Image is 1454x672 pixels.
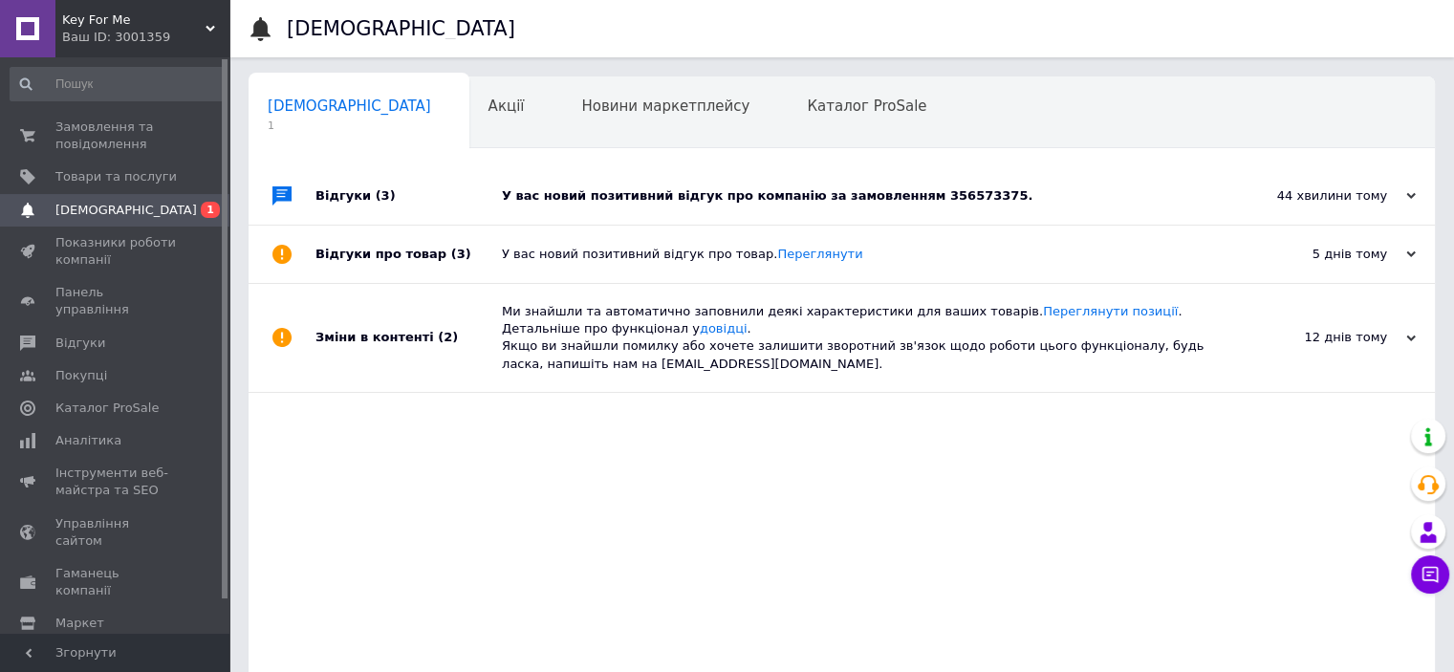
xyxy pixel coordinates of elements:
[10,67,226,101] input: Пошук
[502,187,1225,205] div: У вас новий позитивний відгук про компанію за замовленням 356573375.
[502,246,1225,263] div: У вас новий позитивний відгук про товар.
[268,98,431,115] span: [DEMOGRAPHIC_DATA]
[807,98,926,115] span: Каталог ProSale
[55,515,177,550] span: Управління сайтом
[1043,304,1178,318] a: Переглянути позиції
[55,465,177,499] span: Інструменти веб-майстра та SEO
[62,11,206,29] span: Key For Me
[55,432,121,449] span: Аналітика
[287,17,515,40] h1: [DEMOGRAPHIC_DATA]
[268,119,431,133] span: 1
[55,202,197,219] span: [DEMOGRAPHIC_DATA]
[55,565,177,599] span: Гаманець компанії
[55,367,107,384] span: Покупці
[1225,329,1416,346] div: 12 днів тому
[55,119,177,153] span: Замовлення та повідомлення
[201,202,220,218] span: 1
[55,615,104,632] span: Маркет
[1225,187,1416,205] div: 44 хвилини тому
[315,284,502,392] div: Зміни в контенті
[315,226,502,283] div: Відгуки про товар
[1411,555,1449,594] button: Чат з покупцем
[62,29,229,46] div: Ваш ID: 3001359
[777,247,862,261] a: Переглянути
[700,321,748,336] a: довідці
[315,167,502,225] div: Відгуки
[581,98,749,115] span: Новини маркетплейсу
[55,234,177,269] span: Показники роботи компанії
[488,98,525,115] span: Акції
[55,168,177,185] span: Товари та послуги
[438,330,458,344] span: (2)
[55,335,105,352] span: Відгуки
[502,303,1225,373] div: Ми знайшли та автоматично заповнили деякі характеристики для ваших товарів. . Детальніше про функ...
[55,400,159,417] span: Каталог ProSale
[451,247,471,261] span: (3)
[1225,246,1416,263] div: 5 днів тому
[55,284,177,318] span: Панель управління
[376,188,396,203] span: (3)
